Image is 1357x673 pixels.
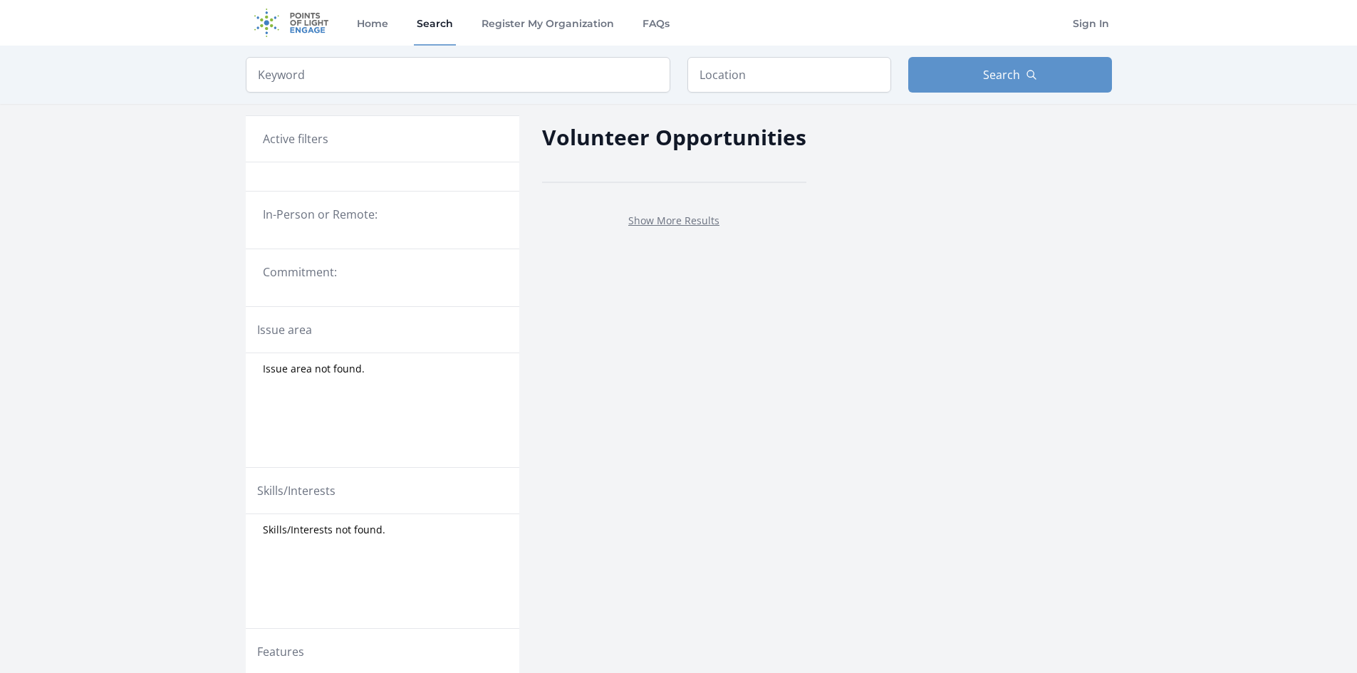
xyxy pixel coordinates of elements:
button: Search [908,57,1112,93]
h3: Active filters [263,130,328,147]
input: Location [687,57,891,93]
span: Skills/Interests not found. [263,523,385,537]
span: Search [983,66,1020,83]
a: Show More Results [628,214,719,227]
legend: Commitment: [263,264,502,281]
span: Issue area not found. [263,362,365,376]
h2: Volunteer Opportunities [542,121,806,153]
legend: Issue area [257,321,312,338]
legend: Features [257,643,304,660]
legend: Skills/Interests [257,482,336,499]
legend: In-Person or Remote: [263,206,502,223]
input: Keyword [246,57,670,93]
